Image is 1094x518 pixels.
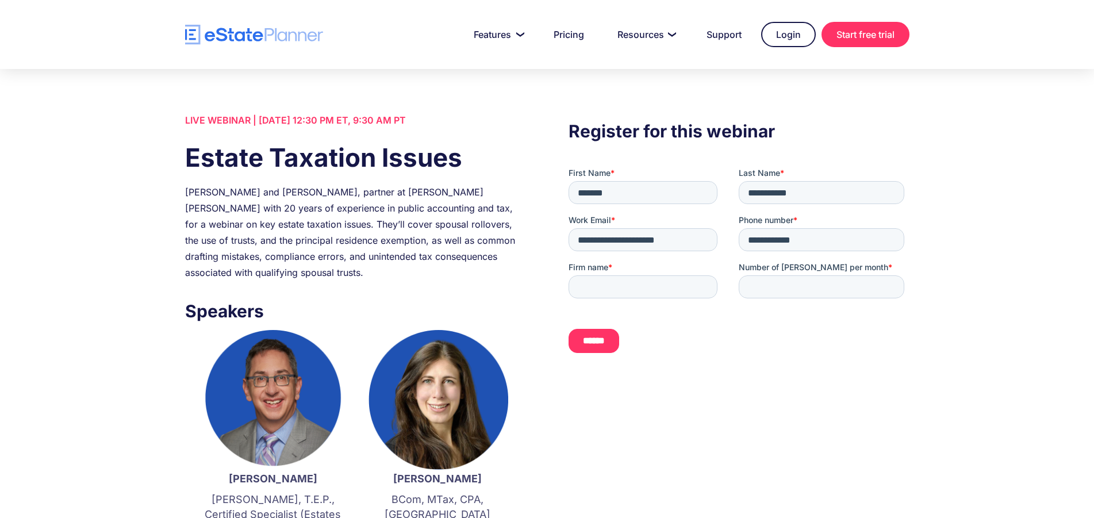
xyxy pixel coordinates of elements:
strong: [PERSON_NAME] [229,473,317,485]
a: Support [693,23,755,46]
a: Pricing [540,23,598,46]
strong: [PERSON_NAME] [393,473,482,485]
div: LIVE WEBINAR | [DATE] 12:30 PM ET, 9:30 AM PT [185,112,525,128]
a: Login [761,22,816,47]
h1: Estate Taxation Issues [185,140,525,175]
div: [PERSON_NAME] and [PERSON_NAME], partner at [PERSON_NAME] [PERSON_NAME] with 20 years of experien... [185,184,525,281]
h3: Speakers [185,298,525,324]
a: Start free trial [822,22,909,47]
h3: Register for this webinar [569,118,909,144]
a: home [185,25,323,45]
a: Resources [604,23,687,46]
a: Features [460,23,534,46]
iframe: Form 0 [569,167,909,363]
